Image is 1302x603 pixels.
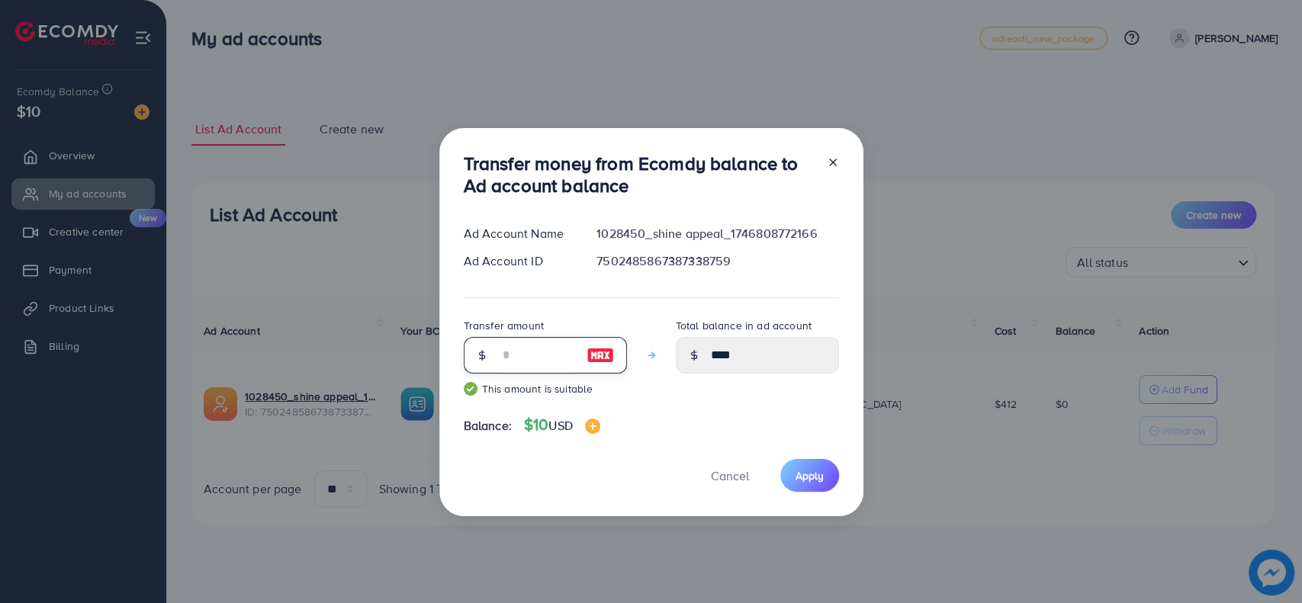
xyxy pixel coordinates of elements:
[780,459,839,492] button: Apply
[548,417,572,434] span: USD
[452,225,585,242] div: Ad Account Name
[464,318,544,333] label: Transfer amount
[692,459,768,492] button: Cancel
[524,415,600,435] h4: $10
[584,225,850,242] div: 1028450_shine appeal_1746808772166
[464,417,512,435] span: Balance:
[711,467,749,484] span: Cancel
[585,419,600,434] img: image
[464,152,815,197] h3: Transfer money from Ecomdy balance to Ad account balance
[796,468,824,483] span: Apply
[584,252,850,270] div: 7502485867387338759
[464,381,627,396] small: This amount is suitable
[587,346,614,364] img: image
[676,318,812,333] label: Total balance in ad account
[464,382,477,396] img: guide
[452,252,585,270] div: Ad Account ID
